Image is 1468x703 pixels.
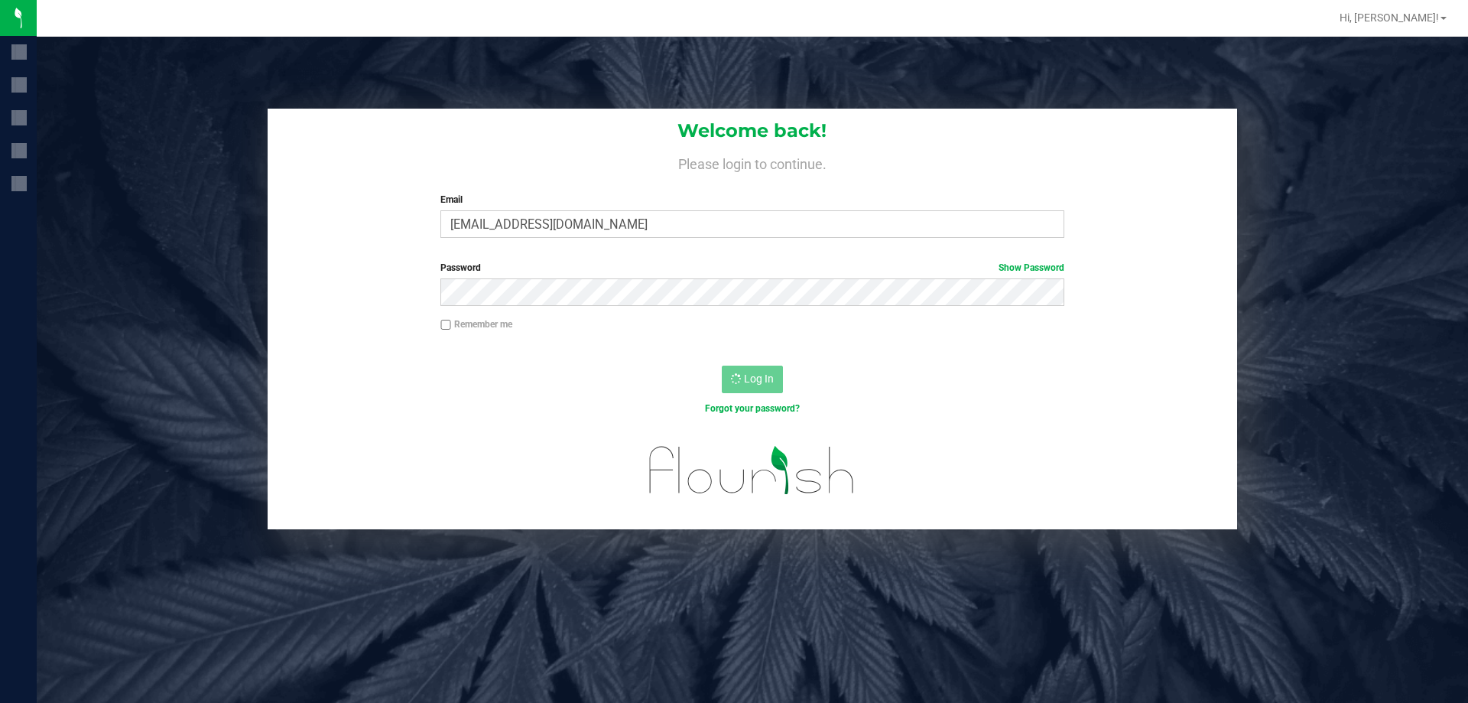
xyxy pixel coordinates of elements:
[440,193,1064,207] label: Email
[705,403,800,414] a: Forgot your password?
[744,373,774,385] span: Log In
[268,153,1237,171] h4: Please login to continue.
[440,317,512,331] label: Remember me
[722,366,783,393] button: Log In
[268,121,1237,141] h1: Welcome back!
[999,262,1064,273] a: Show Password
[440,262,481,273] span: Password
[1340,11,1439,24] span: Hi, [PERSON_NAME]!
[440,320,451,330] input: Remember me
[631,431,873,509] img: flourish_logo.svg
